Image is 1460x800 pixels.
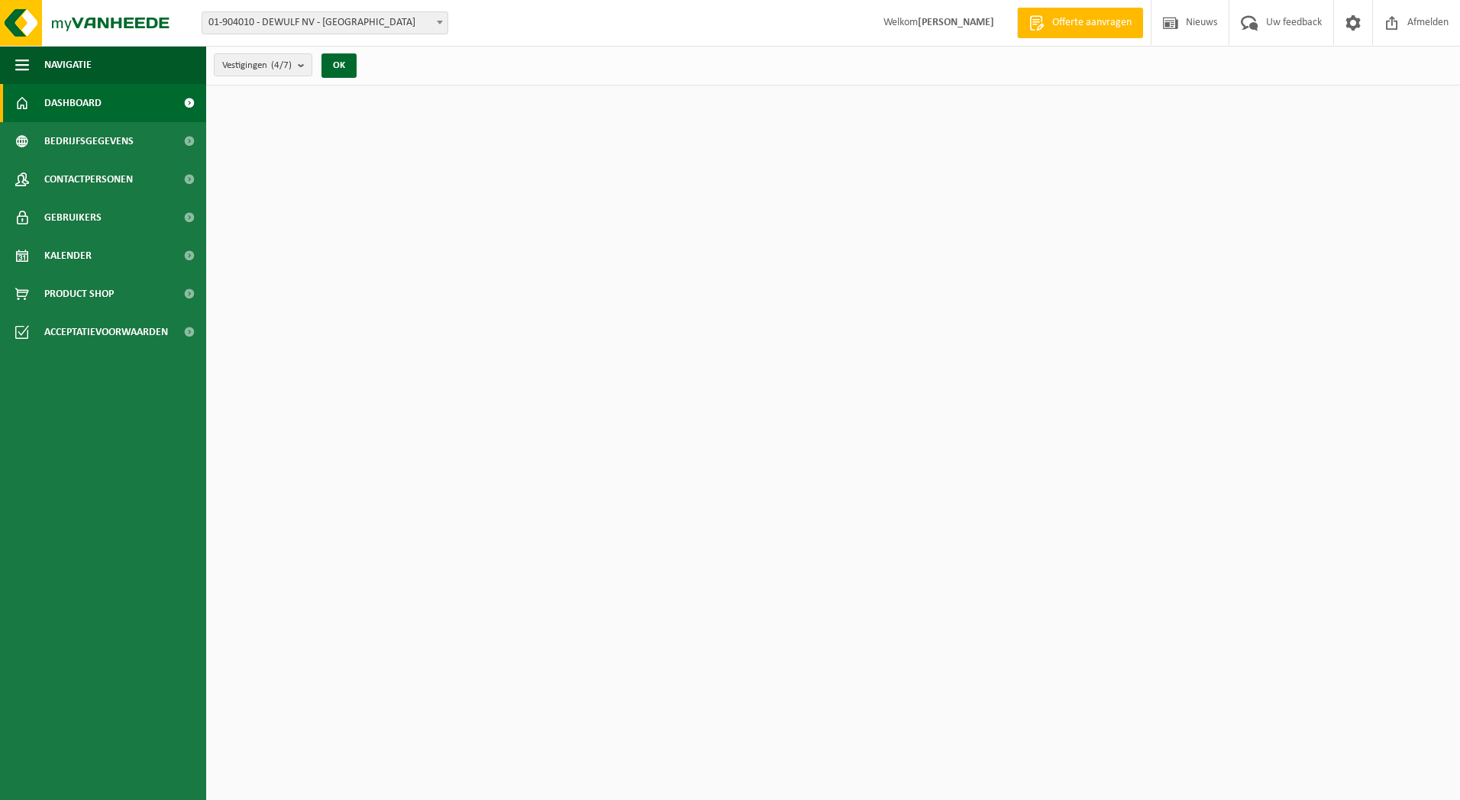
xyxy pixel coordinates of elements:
[271,60,292,70] count: (4/7)
[44,275,114,313] span: Product Shop
[202,12,447,34] span: 01-904010 - DEWULF NV - ROESELARE
[44,160,133,198] span: Contactpersonen
[44,46,92,84] span: Navigatie
[202,11,448,34] span: 01-904010 - DEWULF NV - ROESELARE
[44,122,134,160] span: Bedrijfsgegevens
[44,84,102,122] span: Dashboard
[222,54,292,77] span: Vestigingen
[44,237,92,275] span: Kalender
[44,198,102,237] span: Gebruikers
[214,53,312,76] button: Vestigingen(4/7)
[918,17,994,28] strong: [PERSON_NAME]
[1048,15,1135,31] span: Offerte aanvragen
[321,53,357,78] button: OK
[44,313,168,351] span: Acceptatievoorwaarden
[1017,8,1143,38] a: Offerte aanvragen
